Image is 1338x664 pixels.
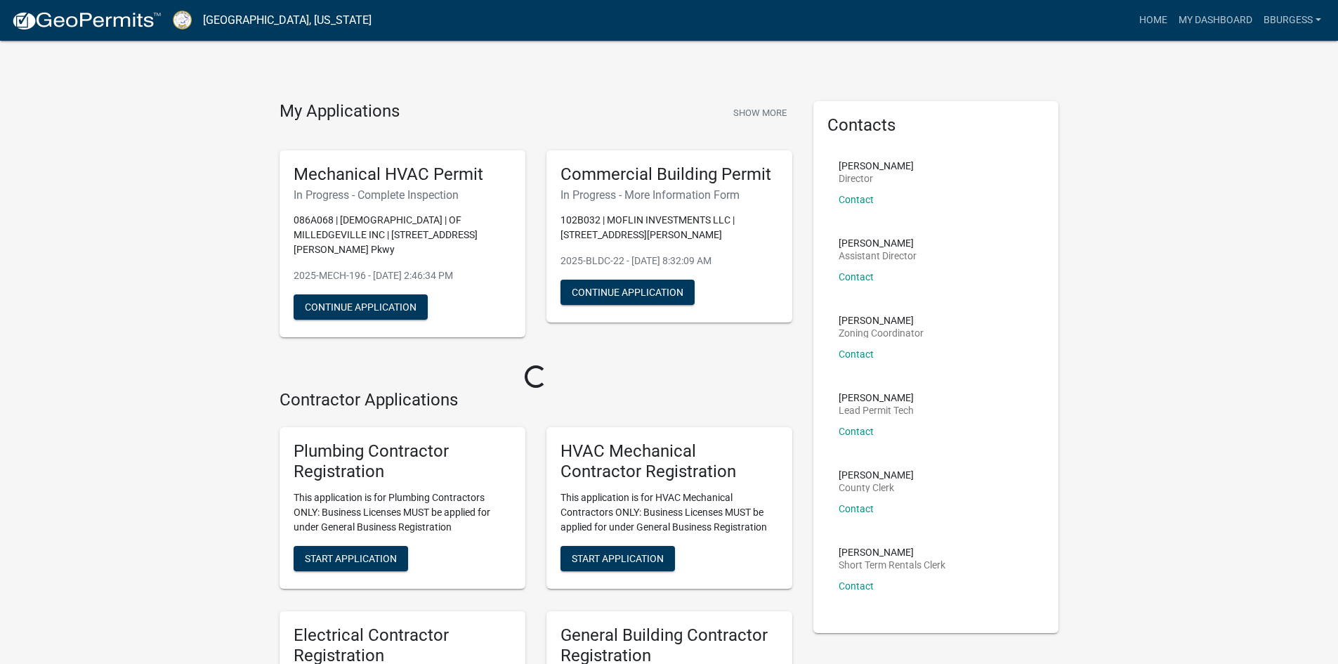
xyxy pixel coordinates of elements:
p: County Clerk [839,483,914,493]
p: Lead Permit Tech [839,405,914,415]
h6: In Progress - Complete Inspection [294,188,511,202]
a: Contact [839,426,874,437]
p: [PERSON_NAME] [839,470,914,480]
a: [GEOGRAPHIC_DATA], [US_STATE] [203,8,372,32]
button: Show More [728,101,792,124]
p: Zoning Coordinator [839,328,924,338]
p: Director [839,174,914,183]
a: Contact [839,194,874,205]
h4: Contractor Applications [280,390,792,410]
button: Continue Application [294,294,428,320]
h4: My Applications [280,101,400,122]
span: Start Application [572,552,664,564]
a: Contact [839,349,874,360]
p: [PERSON_NAME] [839,547,945,557]
p: 2025-MECH-196 - [DATE] 2:46:34 PM [294,268,511,283]
span: Start Application [305,552,397,564]
h5: Contacts [827,115,1045,136]
p: This application is for Plumbing Contractors ONLY: Business Licenses MUST be applied for under Ge... [294,490,511,535]
p: Assistant Director [839,251,917,261]
p: [PERSON_NAME] [839,238,917,248]
h5: Mechanical HVAC Permit [294,164,511,185]
h6: In Progress - More Information Form [560,188,778,202]
button: Continue Application [560,280,695,305]
p: 086A068 | [DEMOGRAPHIC_DATA] | OF MILLEDGEVILLE INC | [STREET_ADDRESS][PERSON_NAME] Pkwy [294,213,511,257]
a: My Dashboard [1173,7,1258,34]
a: Contact [839,271,874,282]
button: Start Application [560,546,675,571]
h5: HVAC Mechanical Contractor Registration [560,441,778,482]
a: Bburgess [1258,7,1327,34]
a: Home [1134,7,1173,34]
p: [PERSON_NAME] [839,393,914,403]
p: 2025-BLDC-22 - [DATE] 8:32:09 AM [560,254,778,268]
img: Putnam County, Georgia [173,11,192,30]
p: [PERSON_NAME] [839,315,924,325]
a: Contact [839,580,874,592]
p: [PERSON_NAME] [839,161,914,171]
h5: Commercial Building Permit [560,164,778,185]
button: Start Application [294,546,408,571]
p: This application is for HVAC Mechanical Contractors ONLY: Business Licenses MUST be applied for u... [560,490,778,535]
p: Short Term Rentals Clerk [839,560,945,570]
p: 102B032 | MOFLIN INVESTMENTS LLC | [STREET_ADDRESS][PERSON_NAME] [560,213,778,242]
h5: Plumbing Contractor Registration [294,441,511,482]
a: Contact [839,503,874,514]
